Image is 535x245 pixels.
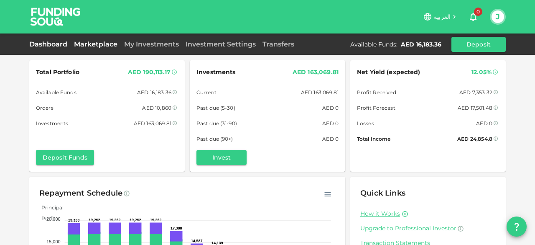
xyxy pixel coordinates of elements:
span: Losses [357,119,374,128]
span: Profit [35,215,56,222]
a: Upgrade to Professional Investor [360,224,496,232]
span: Current [196,88,217,97]
span: 0 [474,8,482,16]
button: Deposit Funds [36,150,94,165]
span: العربية [434,13,451,21]
span: Past due (90+) [196,134,233,143]
div: AED 0 [322,103,339,112]
button: Invest [196,150,247,165]
span: Total Income [357,134,390,143]
span: Orders [36,103,53,112]
span: Quick Links [360,188,405,198]
span: Investments [196,67,235,77]
span: Available Funds [36,88,76,97]
button: Deposit [451,37,506,52]
span: Past due (31-90) [196,119,237,128]
tspan: 15,000 [46,239,61,244]
button: J [492,10,504,23]
a: My Investments [121,40,182,48]
div: AED 163,069.81 [134,119,171,128]
div: AED 10,860 [142,103,171,112]
span: Net Yield (expected) [357,67,420,77]
span: Principal [35,204,64,211]
div: AED 163,069.81 [301,88,339,97]
div: AED 16,183.36 [401,40,441,49]
div: AED 7,353.32 [459,88,492,97]
div: AED 190,113.17 [128,67,171,77]
a: Marketplace [71,40,121,48]
button: question [507,217,527,237]
div: Repayment Schedule [39,187,122,200]
span: Investments [36,119,68,128]
a: How it Works [360,210,400,218]
div: Available Funds : [350,40,397,49]
span: Profit Forecast [357,103,395,112]
div: AED 163,069.81 [293,67,339,77]
a: Investment Settings [182,40,259,48]
a: Dashboard [29,40,71,48]
button: 0 [465,8,481,25]
a: Transfers [259,40,298,48]
tspan: 20,000 [46,217,61,222]
div: AED 0 [322,119,339,128]
span: Total Portfolio [36,67,79,77]
div: AED 0 [476,119,492,128]
span: Profit Received [357,88,396,97]
div: AED 0 [322,134,339,143]
span: Upgrade to Professional Investor [360,224,456,232]
div: AED 17,501.48 [458,103,492,112]
div: AED 24,854.8 [457,134,492,143]
div: AED 16,183.36 [137,88,171,97]
div: 12.05% [471,67,492,77]
span: Past due (5-30) [196,103,235,112]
